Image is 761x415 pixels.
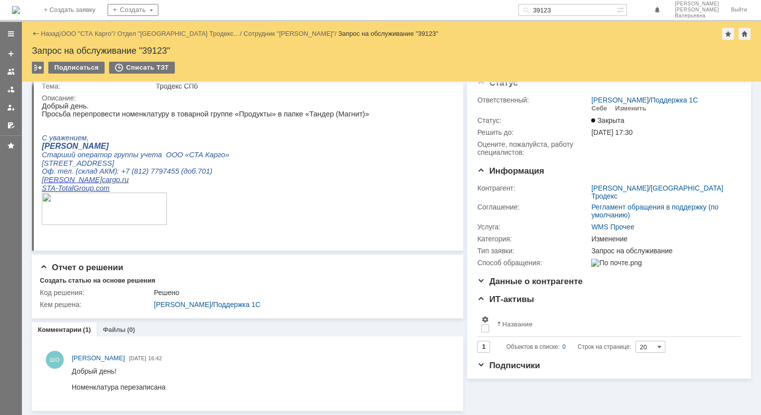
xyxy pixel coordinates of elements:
[154,289,449,297] div: Решено
[477,184,589,192] div: Контрагент:
[591,223,634,231] a: WMS Прочее
[722,28,734,40] div: Добавить в избранное
[32,62,44,74] div: Работа с массовостью
[40,289,152,297] div: Код решения:
[40,301,152,309] div: Кем решена:
[617,4,627,14] span: Расширенный поиск
[3,46,19,62] a: Создать заявку
[3,82,19,98] a: Заявки в моей ответственности
[244,30,338,37] div: /
[591,184,736,200] div: /
[16,82,52,90] span: TotalGroup
[154,301,449,309] div: /
[477,259,589,267] div: Способ обращения:
[41,30,59,37] a: Назад
[739,28,751,40] div: Сделать домашней страницей
[591,128,633,136] span: [DATE] 17:30
[477,361,540,370] span: Подписчики
[477,223,589,231] div: Услуга:
[591,247,736,255] div: Запрос на обслуживание
[38,326,82,333] a: Комментарии
[3,100,19,115] a: Мои заявки
[61,30,114,37] a: ООО "СТА Карго"
[338,30,438,37] div: Запрос на обслуживание "39123"
[60,74,79,82] span: cargo
[12,6,20,14] a: Перейти на домашнюю страницу
[156,82,449,90] div: Тродекс СПб
[591,96,648,104] a: [PERSON_NAME]
[477,96,589,104] div: Ответственный:
[591,259,641,267] img: По почте.png
[109,65,171,73] span: 7797455 (доб.701)
[477,128,589,136] div: Решить до:
[78,74,80,82] span: .
[493,311,733,337] th: Название
[591,203,718,219] a: Регламент обращения в поддержку (по умолчанию)
[591,104,607,112] div: Себе
[42,82,154,90] div: Тема:
[506,343,559,350] span: Объектов в списке:
[40,263,123,272] span: Отчет о решении
[52,82,54,90] span: .
[506,341,631,353] i: Строк на странице:
[12,6,20,14] img: logo
[108,4,158,16] div: Создать
[675,13,719,19] span: Валерьевна
[481,315,489,323] span: Настройки
[61,30,118,37] div: /
[477,166,544,176] span: Информация
[477,295,534,304] span: ИТ-активы
[154,301,211,309] a: [PERSON_NAME]
[42,94,451,102] div: Описание:
[80,74,87,82] span: ru
[650,96,698,104] a: Поддержка 1С
[118,30,240,37] a: Отдел "[GEOGRAPHIC_DATA] Тродекс…
[477,247,589,255] div: Тип заявки:
[477,277,583,286] span: Данные о контрагенте
[591,116,624,124] span: Закрыта
[118,30,244,37] div: /
[591,235,736,243] div: Изменение
[477,203,589,211] div: Соглашение:
[477,140,589,156] div: Oцените, пожалуйста, работу специалистов:
[213,301,260,309] a: Поддержка 1С
[477,116,589,124] div: Статус:
[72,353,125,363] a: [PERSON_NAME]
[675,7,719,13] span: [PERSON_NAME]
[54,82,68,90] span: com
[3,117,19,133] a: Мои согласования
[59,29,61,37] div: |
[83,326,91,333] div: (1)
[3,64,19,80] a: Заявки на командах
[244,30,335,37] a: Сотрудник "[PERSON_NAME]"
[675,1,719,7] span: [PERSON_NAME]
[502,320,532,328] div: Название
[591,96,698,104] div: /
[32,46,751,56] div: Запрос на обслуживание "39123"
[615,104,646,112] div: Изменить
[477,78,517,88] span: Статус
[148,355,162,361] span: 16:42
[562,341,566,353] div: 0
[40,277,155,285] div: Создать статью на основе решения
[129,355,146,361] span: [DATE]
[72,354,125,362] span: [PERSON_NAME]
[103,326,126,333] a: Файлы
[591,184,723,200] a: [GEOGRAPHIC_DATA] Тродекс
[591,184,648,192] a: [PERSON_NAME]
[477,235,589,243] div: Категория:
[127,326,135,333] div: (0)
[13,82,16,90] span: -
